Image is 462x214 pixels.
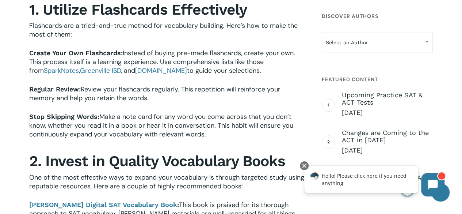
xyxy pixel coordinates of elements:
a: Greenville ISD [80,66,121,75]
b: Stop Skipping Words: [29,113,99,120]
span: Upcoming Practice SAT & ACT Tests [342,91,433,106]
span: [DATE] [342,108,433,117]
span: Review your flashcards regularly. This repetition will reinforce your memory and help you retain ... [29,85,280,102]
h4: Discover Authors [322,10,433,23]
b: Create Your Own Flashcards: [29,49,123,57]
span: [DATE] [342,146,433,155]
span: Changes are Coming to the ACT in [DATE] [342,129,433,144]
b: [PERSON_NAME] Digital SAT Vocabulary Book [29,201,177,209]
a: SparkNotes [44,66,79,75]
span: Select an Author [322,33,433,52]
span: Flashcards are a tried-and-true method for vocabulary building. Here’s how to make the most of them: [29,21,298,39]
span: , and [121,66,187,75]
b: Regular Review: [29,85,81,93]
span: One of the most effective ways to expand your vocabulary is through targeted study using reputabl... [29,173,304,191]
strong: 1. Utilize Flashcards Effectively [29,1,247,18]
span: , [79,66,121,75]
span: Instead of buying pre-made flashcards, create your own. This process itself is a learning experie... [29,49,295,75]
strong: 2. Invest in Quality Vocabulary Books [29,152,285,170]
a: [DOMAIN_NAME] [135,66,187,75]
a: Changes are Coming to the ACT in [DATE] [DATE] [342,129,433,155]
iframe: Chatbot [297,160,452,204]
h4: Featured Content [322,73,433,86]
span: Make a note card for any word you come across that you don’t know, whether you read it in a book ... [29,112,293,139]
a: [PERSON_NAME] Digital SAT Vocabulary Book [29,200,177,209]
span: Select an Author [322,35,432,50]
span: to guide your selections. [187,66,261,75]
b: : [177,201,179,209]
a: Upcoming Practice SAT & ACT Tests [DATE] [342,91,433,117]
